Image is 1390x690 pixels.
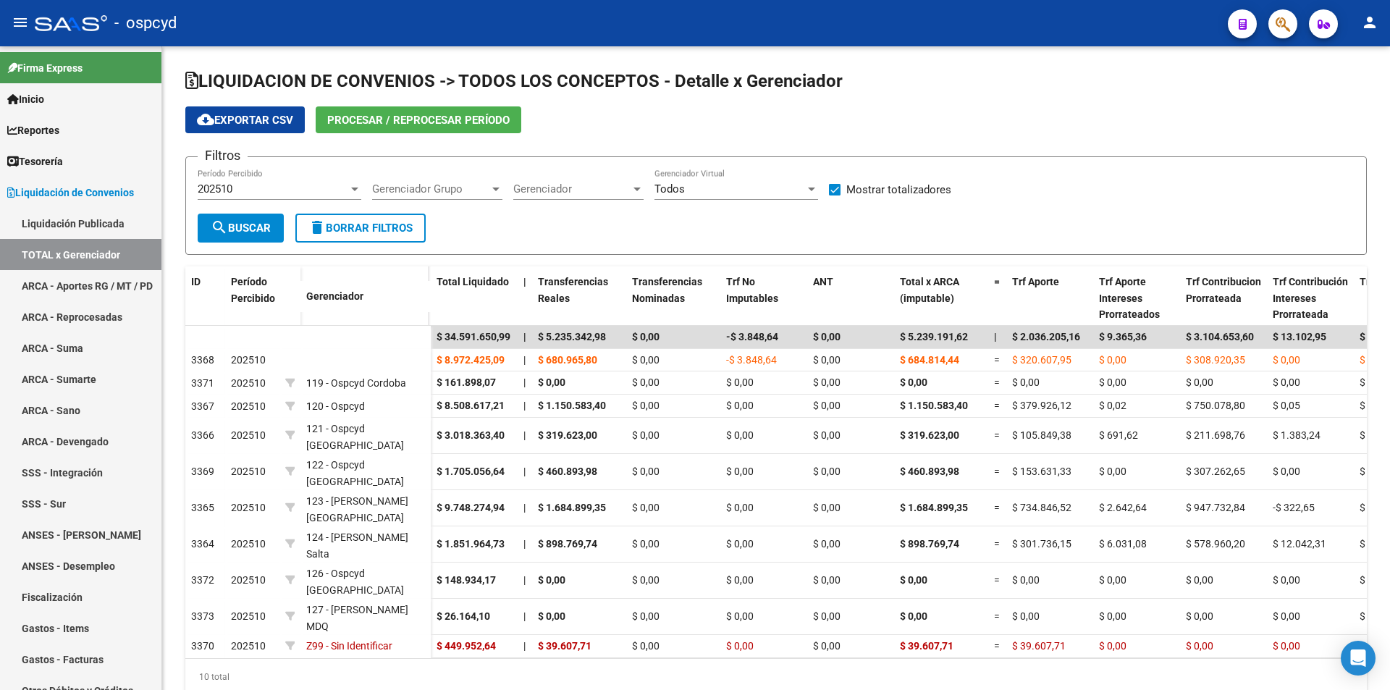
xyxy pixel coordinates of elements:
span: $ 0,00 [1360,574,1387,586]
span: Transferencias Nominadas [632,276,702,304]
span: $ 0,00 [1186,574,1213,586]
span: $ 0,00 [632,466,660,477]
span: $ 0,00 [726,400,754,411]
datatable-header-cell: Trf Contribución Intereses Prorrateada [1267,266,1354,330]
span: $ 9.748.274,94 [437,502,505,513]
span: $ 0,00 [1099,640,1126,652]
span: $ 0,00 [813,354,841,366]
span: Inicio [7,91,44,107]
span: $ 0,00 [726,466,754,477]
span: $ 319.623,00 [900,429,959,441]
span: 123 - [PERSON_NAME] [GEOGRAPHIC_DATA][PERSON_NAME] [306,495,408,540]
span: 124 - [PERSON_NAME] Salta [306,531,408,560]
span: $ 460.893,98 [538,466,597,477]
div: Open Intercom Messenger [1341,641,1376,676]
span: = [994,354,1000,366]
span: $ 0,00 [726,574,754,586]
span: $ 0,00 [1186,640,1213,652]
datatable-header-cell: = [988,266,1006,330]
span: $ 0,00 [813,538,841,550]
span: $ 6.031,08 [1099,538,1147,550]
span: 202510 [231,610,266,622]
span: $ 0,00 [726,640,754,652]
span: 3365 [191,502,214,513]
span: $ 105.849,38 [1012,429,1071,441]
span: = [994,640,1000,652]
span: $ 39.607,71 [900,640,953,652]
button: Procesar / Reprocesar período [316,106,521,133]
span: | [523,466,526,477]
span: Reportes [7,122,59,138]
span: = [994,574,1000,586]
span: = [994,400,1000,411]
span: Trf Contribución Intereses Prorrateada [1273,276,1348,321]
span: $ 308.920,35 [1186,354,1245,366]
span: $ 26.164,10 [437,610,490,622]
span: $ 0,00 [1099,376,1126,388]
span: | [523,574,526,586]
span: $ 148.934,17 [437,574,496,586]
span: | [523,502,526,513]
datatable-header-cell: Transferencias Reales [532,266,626,330]
span: 120 - Ospcyd [306,400,365,412]
button: Exportar CSV [185,106,305,133]
span: $ 684.814,44 [900,354,959,366]
span: $ 0,00 [1273,574,1300,586]
span: Gerenciador Grupo [372,182,489,195]
span: $ 319.623,00 [538,429,597,441]
span: $ 0,00 [1360,538,1387,550]
span: Mostrar totalizadores [846,181,951,198]
span: $ 0,00 [1099,574,1126,586]
span: $ 0,00 [632,640,660,652]
span: $ 691,62 [1099,429,1138,441]
datatable-header-cell: Transferencias Nominadas [626,266,720,330]
span: $ 0,00 [1012,376,1040,388]
mat-icon: cloud_download [197,111,214,128]
datatable-header-cell: Período Percibido [225,266,279,327]
span: $ 320.607,95 [1012,354,1071,366]
span: $ 39.607,71 [538,640,591,652]
span: | [523,610,526,622]
span: $ 0,00 [1273,610,1300,622]
span: $ 0,00 [1186,610,1213,622]
span: $ 0,00 [1099,354,1126,366]
span: Total x ARCA (imputable) [900,276,959,304]
span: = [994,276,1000,287]
span: $ 0,00 [726,538,754,550]
h3: Filtros [198,146,248,166]
span: $ 211.698,76 [1186,429,1245,441]
span: Firma Express [7,60,83,76]
span: 202510 [231,466,266,477]
span: $ 1.705.056,64 [437,466,505,477]
span: $ 0,00 [538,610,565,622]
span: = [994,502,1000,513]
span: Borrar Filtros [308,222,413,235]
span: $ 1.150.583,40 [538,400,606,411]
span: $ 39.607,71 [1012,640,1066,652]
span: $ 1.150.583,40 [900,400,968,411]
span: Todos [654,182,685,195]
span: $ 750.078,80 [1186,400,1245,411]
span: $ 0,05 [1273,400,1300,411]
span: $ 0,00 [632,610,660,622]
span: $ 5.235.342,98 [538,331,606,342]
span: $ 0,00 [813,640,841,652]
span: | [523,640,526,652]
span: $ 0,00 [632,400,660,411]
span: $ 0,00 [813,466,841,477]
span: $ 8.972.425,09 [437,354,505,366]
span: Gerenciador [306,290,363,302]
span: $ 0,00 [1012,610,1040,622]
span: $ 0,00 [1273,376,1300,388]
span: Z99 - Sin Identificar [306,640,392,652]
mat-icon: person [1361,14,1378,31]
span: $ 0,00 [900,610,927,622]
span: $ 449.952,64 [437,640,496,652]
span: $ 161.898,07 [437,376,496,388]
span: $ 898.769,74 [900,538,959,550]
span: $ 13.102,95 [1273,331,1326,342]
span: $ 2.036.205,16 [1012,331,1080,342]
span: $ 0,00 [1360,610,1387,622]
span: Trf Contribucion Prorrateada [1186,276,1261,304]
span: Liquidación de Convenios [7,185,134,201]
